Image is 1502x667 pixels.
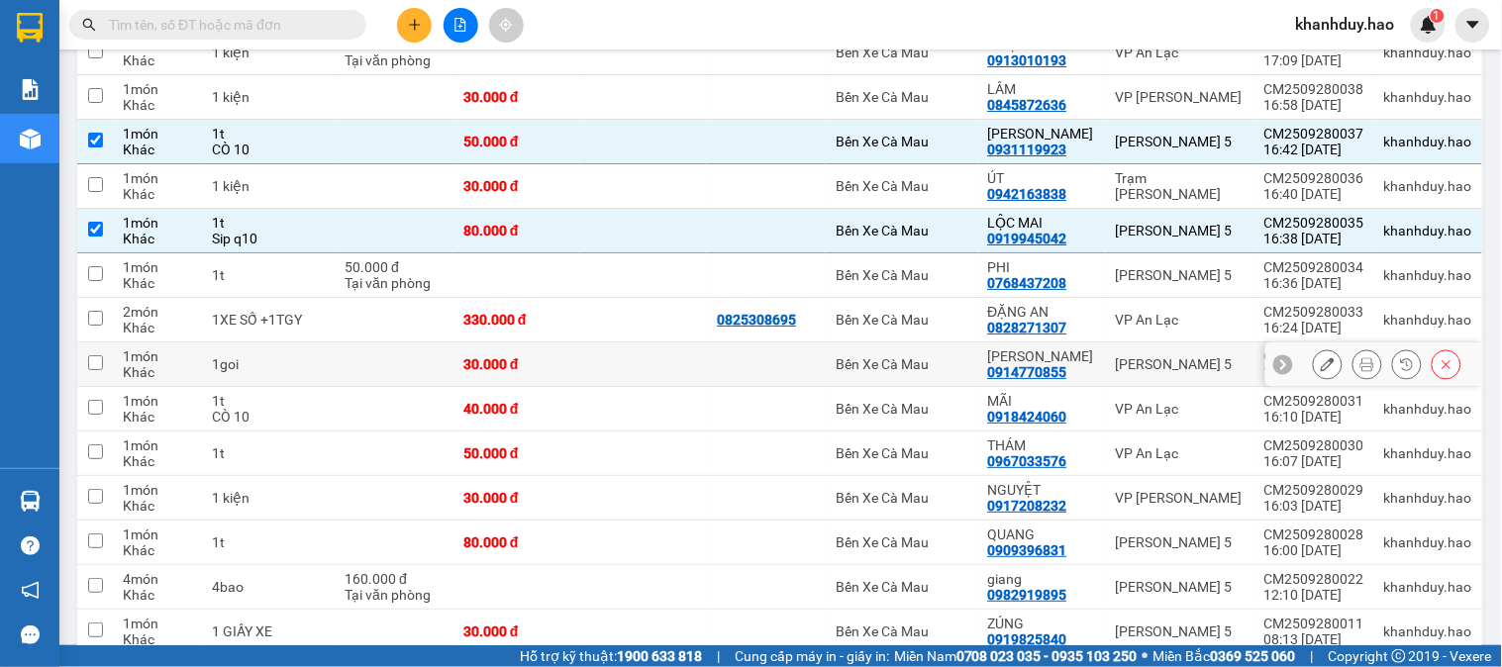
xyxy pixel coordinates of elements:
div: 160.000 đ [345,571,444,587]
span: caret-down [1464,16,1482,34]
div: khanhduy.hao [1384,89,1472,105]
div: khanhduy.hao [1384,134,1472,149]
div: 1 kiện [212,45,325,60]
div: PHI [988,259,1096,275]
div: 1t [212,267,325,283]
div: CM2509280035 [1264,215,1364,231]
span: copyright [1392,649,1406,663]
div: ĐẶNG AN [988,304,1096,320]
div: 0914770855 [988,364,1067,380]
span: ⚪️ [1143,652,1149,660]
div: 0942163838 [988,186,1067,202]
div: 40.000 đ [463,401,570,417]
div: ZÚNG [988,616,1096,631]
div: 16:24 [DATE] [1264,320,1364,335]
div: 0825308695 [717,312,796,328]
div: CM2509280029 [1264,482,1364,498]
div: 1 món [123,393,192,409]
div: 1t [212,534,325,550]
div: CÒ 10 [212,142,325,157]
span: question-circle [21,536,40,555]
div: 4 món [123,571,192,587]
div: 12:10 [DATE] [1264,587,1364,603]
button: plus [397,8,432,43]
li: Hotline: 02839552959 [185,73,828,98]
div: 1 món [123,170,192,186]
div: 50.000 đ [463,134,570,149]
sup: 1 [1431,9,1445,23]
div: 1XE SỐ +1TGY [212,312,325,328]
button: aim [489,8,524,43]
div: khanhduy.hao [1384,579,1472,595]
div: Khác [123,52,192,68]
div: [PERSON_NAME] 5 [1116,534,1245,550]
div: 16:42 [DATE] [1264,142,1364,157]
div: 1 món [123,348,192,364]
div: Trạm [PERSON_NAME] [1116,170,1245,202]
div: 330.000 đ [463,312,570,328]
div: 16:10 [DATE] [1264,409,1364,425]
span: aim [499,18,513,32]
div: [PERSON_NAME] 5 [1116,623,1245,639]
div: khanhduy.hao [1384,623,1472,639]
div: 1 GIẤY XE [212,623,325,639]
div: CM2509280022 [1264,571,1364,587]
div: 30.000 đ [463,89,570,105]
div: 16:03 [DATE] [1264,498,1364,514]
div: khanhduy.hao [1384,490,1472,506]
div: CM2509280011 [1264,616,1364,631]
div: NGUYỆT [988,482,1096,498]
div: Bến Xe Cà Mau [836,490,967,506]
div: 0909396831 [988,542,1067,558]
div: CM2509280030 [1264,437,1364,453]
div: 80.000 đ [463,223,570,238]
div: Bến Xe Cà Mau [836,356,967,372]
div: 1t [212,215,325,231]
img: icon-new-feature [1420,16,1438,34]
div: 0919945042 [988,231,1067,246]
span: notification [21,581,40,600]
div: Bến Xe Cà Mau [836,312,967,328]
span: plus [408,18,422,32]
div: 1 kiện [212,178,325,194]
div: [PERSON_NAME] 5 [1116,223,1245,238]
div: VP [PERSON_NAME] [1116,490,1245,506]
div: [PERSON_NAME] 5 [1116,356,1245,372]
div: 16:07 [DATE] [1264,453,1364,469]
div: 0982919895 [988,587,1067,603]
div: Khác [123,631,192,647]
img: warehouse-icon [20,129,41,149]
div: 1t [212,126,325,142]
span: Miền Bắc [1153,645,1296,667]
div: 0931119923 [988,142,1067,157]
div: VP An Lạc [1116,445,1245,461]
div: khanhduy.hao [1384,445,1472,461]
span: Hỗ trợ kỹ thuật: [520,645,702,667]
span: message [21,625,40,644]
div: khanhduy.hao [1384,401,1472,417]
div: Bến Xe Cà Mau [836,178,967,194]
span: search [82,18,96,32]
li: 26 Phó Cơ Điều, [PERSON_NAME] 12 [185,48,828,73]
div: Bến Xe Cà Mau [836,445,967,461]
img: solution-icon [20,79,41,100]
div: khanhduy.hao [1384,223,1472,238]
div: QUANG [988,526,1096,542]
div: VP [PERSON_NAME] [1116,89,1245,105]
div: Khác [123,409,192,425]
div: Khác [123,320,192,335]
div: Bến Xe Cà Mau [836,89,967,105]
div: Khác [123,97,192,113]
div: khanhduy.hao [1384,178,1472,194]
div: 0967033576 [988,453,1067,469]
div: TRIỀU [988,348,1096,364]
b: GỬI : Bến Xe Cà Mau [25,143,278,176]
span: khanhduy.hao [1280,12,1411,37]
div: LỘC MAI [988,215,1096,231]
div: 30.000 đ [463,623,570,639]
div: 16:00 [DATE] [1264,542,1364,558]
div: 0828271307 [988,320,1067,335]
div: 80.000 đ [463,534,570,550]
div: 0768437208 [988,275,1067,291]
div: Tại văn phòng [345,52,444,68]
